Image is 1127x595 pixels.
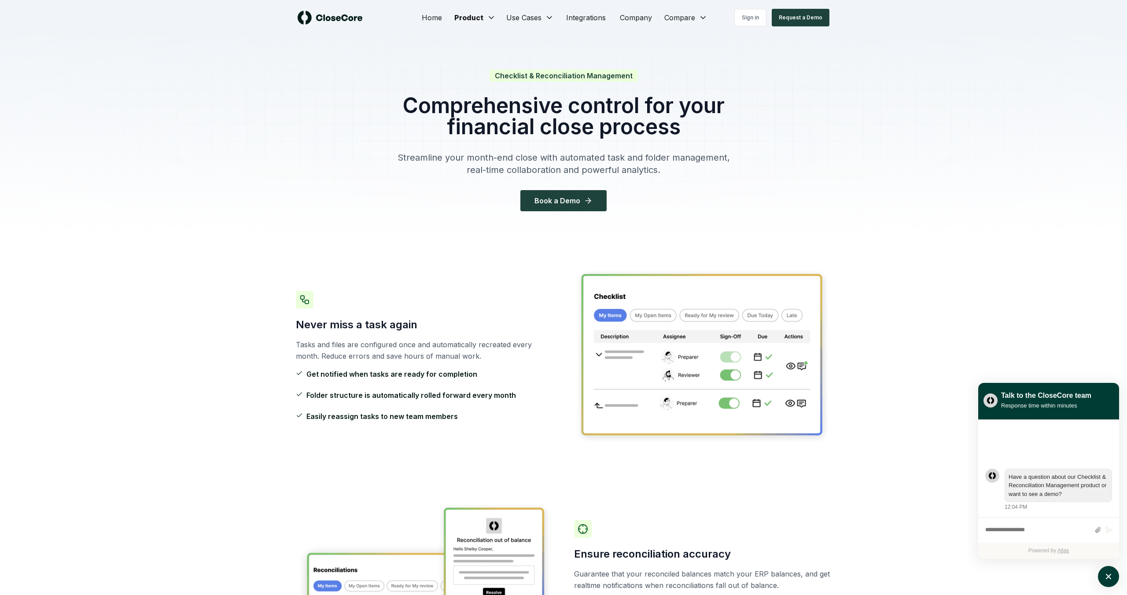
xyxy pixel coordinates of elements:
[1001,401,1091,410] div: Response time within minutes
[985,469,999,483] div: atlas-message-author-avatar
[613,9,659,26] a: Company
[734,9,766,26] a: Sign in
[1005,469,1112,503] div: atlas-message-bubble
[306,369,477,379] span: Get notified when tasks are ready for completion
[306,411,458,422] span: Easily reassign tasks to new team members
[296,318,553,332] h3: Never miss a task again
[1005,503,1027,511] div: 12:04 PM
[1057,547,1069,554] a: Atlas
[1005,469,1112,511] div: Sunday, September 21, 12:04 PM
[506,12,541,23] span: Use Cases
[296,339,553,362] p: Tasks and files are configured once and automatically recreated every month. Reduce errors and sa...
[306,390,516,400] span: Folder structure is automatically rolled forward every month
[454,12,483,23] span: Product
[978,543,1119,559] div: Powered by
[449,9,501,26] button: Product
[574,547,831,561] h3: Ensure reconciliation accuracy
[574,568,831,591] p: Guarantee that your reconciled balances match your ERP balances, and get realtime notifications w...
[490,70,638,82] span: Checklist & Reconciliation Management
[664,12,695,23] span: Compare
[559,9,613,26] a: Integrations
[985,522,1112,538] div: atlas-composer
[978,420,1119,559] div: atlas-ticket
[772,9,829,26] button: Request a Demo
[1001,390,1091,401] div: Talk to the CloseCore team
[520,190,607,211] button: Book a Demo
[415,9,449,26] a: Home
[574,268,831,445] img: Never miss a task again
[1094,526,1101,534] button: Attach files by clicking or dropping files here
[1009,473,1108,499] div: atlas-message-text
[394,95,733,137] h1: Comprehensive control for your financial close process
[394,151,733,176] p: Streamline your month-end close with automated task and folder management, real-time collaboratio...
[985,469,1112,511] div: atlas-message
[298,11,363,25] img: logo
[1098,566,1119,587] button: atlas-launcher
[501,9,559,26] button: Use Cases
[983,393,998,408] img: yblje5SQxOoZuw2TcITt_icon.png
[659,9,713,26] button: Compare
[978,383,1119,559] div: atlas-window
